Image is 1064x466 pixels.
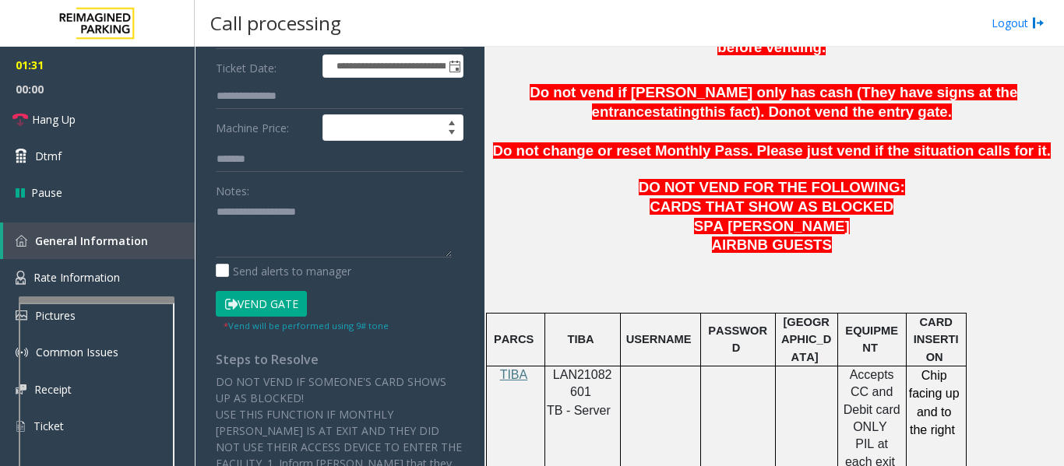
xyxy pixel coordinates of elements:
[568,333,594,345] span: TIBA
[712,237,832,253] span: AIRBNB GUESTS
[845,324,898,354] span: EQUIPMENT
[699,103,787,120] span: this fact). Do
[787,103,951,120] span: not vend the entry gate.
[3,222,195,259] a: General Information
[914,316,959,363] span: CARD INSERTION
[16,271,26,285] img: 'icon'
[1032,15,1045,31] img: logout
[16,384,26,394] img: 'icon'
[16,346,28,359] img: 'icon'
[652,103,699,120] span: stating
[446,55,463,77] span: Toggle popup
[216,374,446,405] span: DO NOT VEND IF SOMEONE'S CARD SHOWS UP AS BLOCKED!
[441,128,463,140] span: Decrease value
[708,324,767,354] span: PASSWORD
[216,263,351,279] label: Send alerts to manager
[639,179,905,195] span: DO NOT VEND FOR THE FOLLOWING:
[32,111,76,128] span: Hang Up
[694,218,850,234] span: SPA [PERSON_NAME]
[33,270,120,285] span: Rate Information
[16,310,27,321] img: 'icon'
[224,320,389,331] small: Vend will be performed using 9# tone
[216,352,463,367] h4: Steps to Resolve
[216,177,249,199] label: Notes:
[16,419,26,433] img: 'icon'
[203,4,349,42] h3: Call processing
[16,235,27,247] img: 'icon'
[212,114,319,141] label: Machine Price:
[626,333,692,345] span: USERNAME
[212,54,319,78] label: Ticket Date:
[35,233,148,248] span: General Information
[493,142,1051,159] span: Do not change or reset Monthly Pass. Please just vend if the situation calls for it.
[216,291,307,317] button: Vend Gate
[650,198,893,215] span: CARDS THAT SHOW AS BLOCKED
[547,404,611,417] span: TB - Server
[781,316,831,363] span: [GEOGRAPHIC_DATA]
[441,115,463,128] span: Increase value
[35,148,62,164] span: Dtmf
[31,184,62,201] span: Pause
[500,369,528,381] a: TIBA
[909,369,960,436] span: Chip facing up and to the right
[494,333,534,345] span: PARCS
[992,15,1045,31] a: Logout
[500,368,528,381] span: TIBA
[530,84,1017,120] span: Do not vend if [PERSON_NAME] only has cash (They have signs at the entrance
